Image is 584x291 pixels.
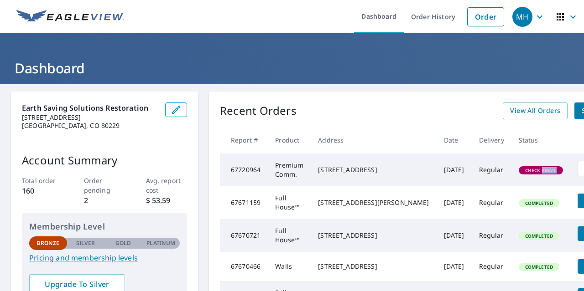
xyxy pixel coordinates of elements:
p: Platinum [146,239,175,247]
p: Account Summary [22,152,187,168]
h1: Dashboard [11,59,573,77]
td: Walls [268,252,311,281]
a: View All Orders [503,102,568,119]
td: Regular [472,219,511,252]
div: [STREET_ADDRESS] [318,165,429,174]
div: [STREET_ADDRESS] [318,262,429,271]
td: Full House™ [268,186,311,219]
div: MH [512,7,532,27]
p: $ 53.59 [146,195,188,206]
p: [GEOGRAPHIC_DATA], CO 80229 [22,122,158,130]
p: Bronze [36,239,59,247]
div: [STREET_ADDRESS][PERSON_NAME] [318,198,429,207]
td: Premium Comm. [268,153,311,186]
div: [STREET_ADDRESS] [318,231,429,240]
span: Check Email [520,167,563,174]
th: Delivery [472,127,511,153]
th: Report # [220,127,268,153]
th: Address [311,127,436,153]
p: Membership Level [29,220,180,233]
p: Gold [115,239,131,247]
a: Order [467,7,504,26]
img: EV Logo [16,10,124,24]
p: Earth Saving Solutions Restoration [22,102,158,113]
th: Status [511,127,571,153]
td: 67720964 [220,153,268,186]
td: 67670466 [220,252,268,281]
p: 2 [84,195,125,206]
td: Full House™ [268,219,311,252]
td: [DATE] [437,219,472,252]
td: Regular [472,186,511,219]
p: Silver [76,239,95,247]
td: [DATE] [437,252,472,281]
span: View All Orders [510,105,560,117]
th: Date [437,127,472,153]
td: 67670721 [220,219,268,252]
p: Total order [22,176,63,185]
a: Pricing and membership levels [29,252,180,263]
p: Recent Orders [220,102,297,119]
td: Regular [472,153,511,186]
span: Completed [520,233,558,239]
span: Upgrade To Silver [36,279,118,289]
span: Completed [520,200,558,206]
td: Regular [472,252,511,281]
p: Avg. report cost [146,176,188,195]
th: Product [268,127,311,153]
p: 160 [22,185,63,196]
td: 67671159 [220,186,268,219]
td: [DATE] [437,153,472,186]
span: Completed [520,264,558,270]
p: Order pending [84,176,125,195]
td: [DATE] [437,186,472,219]
p: [STREET_ADDRESS] [22,113,158,122]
